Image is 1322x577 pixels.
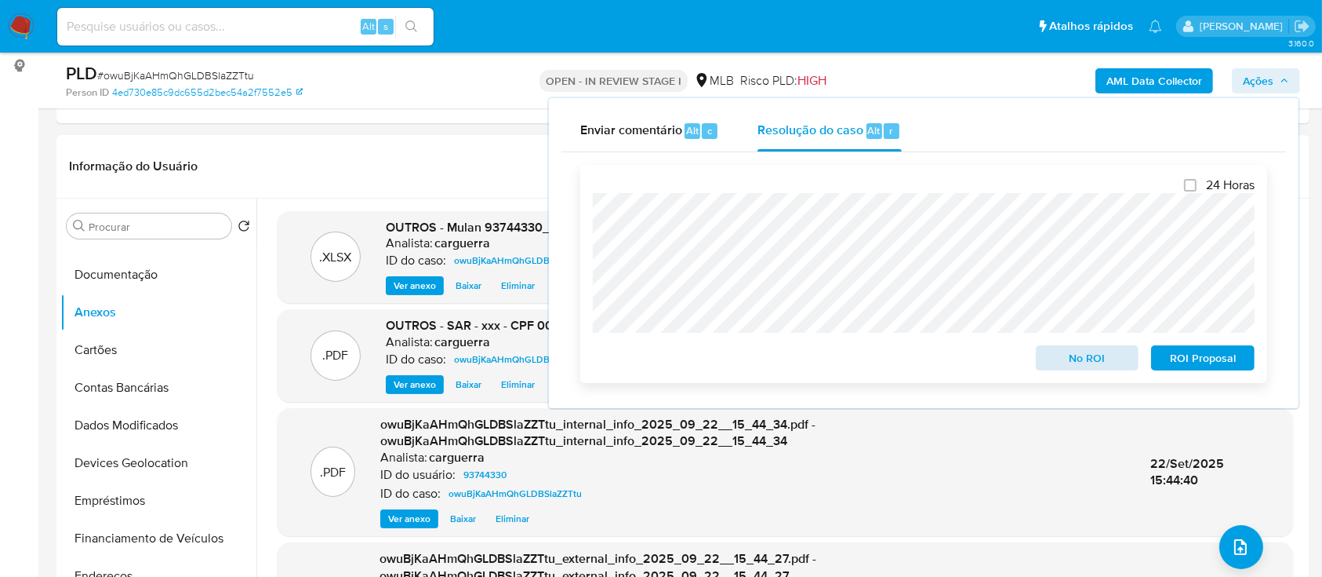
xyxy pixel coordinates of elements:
[1149,20,1162,33] a: Notificações
[501,278,535,294] span: Eliminar
[449,484,582,503] span: owuBjKaAHmQhGLDBSlaZZTtu
[323,347,349,364] p: .PDF
[493,276,543,295] button: Eliminar
[1150,455,1224,490] span: 22/Set/2025 15:44:40
[60,331,256,369] button: Cartões
[448,276,489,295] button: Baixar
[394,377,436,393] span: Ver anexo
[448,350,594,369] a: owuBjKaAHmQhGLDBSlaZZTtu
[394,278,436,294] span: Ver anexo
[380,509,438,528] button: Ver anexo
[456,278,481,294] span: Baixar
[112,86,303,100] a: 4ed730e85c9dc655d2bec54a2f7552e5
[889,123,893,138] span: r
[1288,37,1314,49] span: 3.160.0
[686,123,699,138] span: Alt
[797,71,826,89] span: HIGH
[60,482,256,520] button: Empréstimos
[73,220,85,232] button: Procurar
[493,375,543,394] button: Eliminar
[386,334,433,350] p: Analista:
[448,251,594,270] a: owuBjKaAHmQhGLDBSlaZZTtu
[580,121,682,139] span: Enviar comentário
[386,316,768,334] span: OUTROS - SAR - xxx - CPF 00092308589 - [PERSON_NAME] REGIS
[1047,347,1128,369] span: No ROI
[386,352,446,367] p: ID do caso:
[386,218,684,236] span: OUTROS - Mulan 93744330_2025_09_22_13_11_42
[320,464,346,481] p: .PDF
[238,220,250,237] button: Retornar ao pedido padrão
[1151,345,1255,371] button: ROI Proposal
[757,121,863,139] span: Resolução do caso
[868,123,881,138] span: Alt
[496,511,529,527] span: Eliminar
[386,375,444,394] button: Ver anexo
[320,249,352,266] p: .XLSX
[60,294,256,331] button: Anexos
[380,415,815,451] span: owuBjKaAHmQhGLDBSlaZZTtu_internal_info_2025_09_22__15_44_34.pdf - owuBjKaAHmQhGLDBSlaZZTtu_intern...
[97,68,254,83] span: # owuBjKaAHmQhGLDBSlaZZTtu
[386,276,444,295] button: Ver anexo
[60,444,256,482] button: Devices Geolocation
[442,509,484,528] button: Baixar
[60,407,256,444] button: Dados Modificados
[57,16,434,37] input: Pesquise usuários ou casos...
[1232,68,1300,93] button: Ações
[456,377,481,393] span: Baixar
[383,19,388,34] span: s
[429,450,485,466] h6: carguerra
[457,466,513,484] a: 93744330
[380,467,456,483] p: ID do usuário:
[388,511,430,527] span: Ver anexo
[488,509,537,528] button: Eliminar
[1200,19,1288,34] p: carlos.guerra@mercadopago.com.br
[450,511,476,527] span: Baixar
[740,72,826,89] span: Risco PLD:
[1106,68,1202,93] b: AML Data Collector
[66,86,109,100] b: Person ID
[1219,525,1263,569] button: upload-file
[539,70,688,92] p: OPEN - IN REVIEW STAGE I
[362,19,375,34] span: Alt
[69,159,198,174] h1: Informação do Usuário
[1162,347,1244,369] span: ROI Proposal
[463,466,507,484] span: 93744330
[454,350,587,369] span: owuBjKaAHmQhGLDBSlaZZTtu
[1095,68,1213,93] button: AML Data Collector
[1049,18,1133,35] span: Atalhos rápidos
[60,369,256,407] button: Contas Bancárias
[386,236,433,251] p: Analista:
[386,253,446,268] p: ID do caso:
[1184,179,1197,192] input: 24 Horas
[1206,177,1255,193] span: 24 Horas
[707,123,712,138] span: c
[66,60,97,86] b: PLD
[380,486,441,502] p: ID do caso:
[501,377,535,393] span: Eliminar
[694,72,734,89] div: MLB
[395,16,427,38] button: search-icon
[454,251,587,270] span: owuBjKaAHmQhGLDBSlaZZTtu
[89,220,225,234] input: Procurar
[448,375,489,394] button: Baixar
[380,450,427,466] p: Analista:
[1294,18,1310,35] a: Sair
[1036,345,1139,371] button: No ROI
[434,236,490,251] h6: carguerra
[60,520,256,557] button: Financiamento de Veículos
[434,334,490,350] h6: carguerra
[442,484,588,503] a: owuBjKaAHmQhGLDBSlaZZTtu
[60,256,256,294] button: Documentação
[1243,68,1273,93] span: Ações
